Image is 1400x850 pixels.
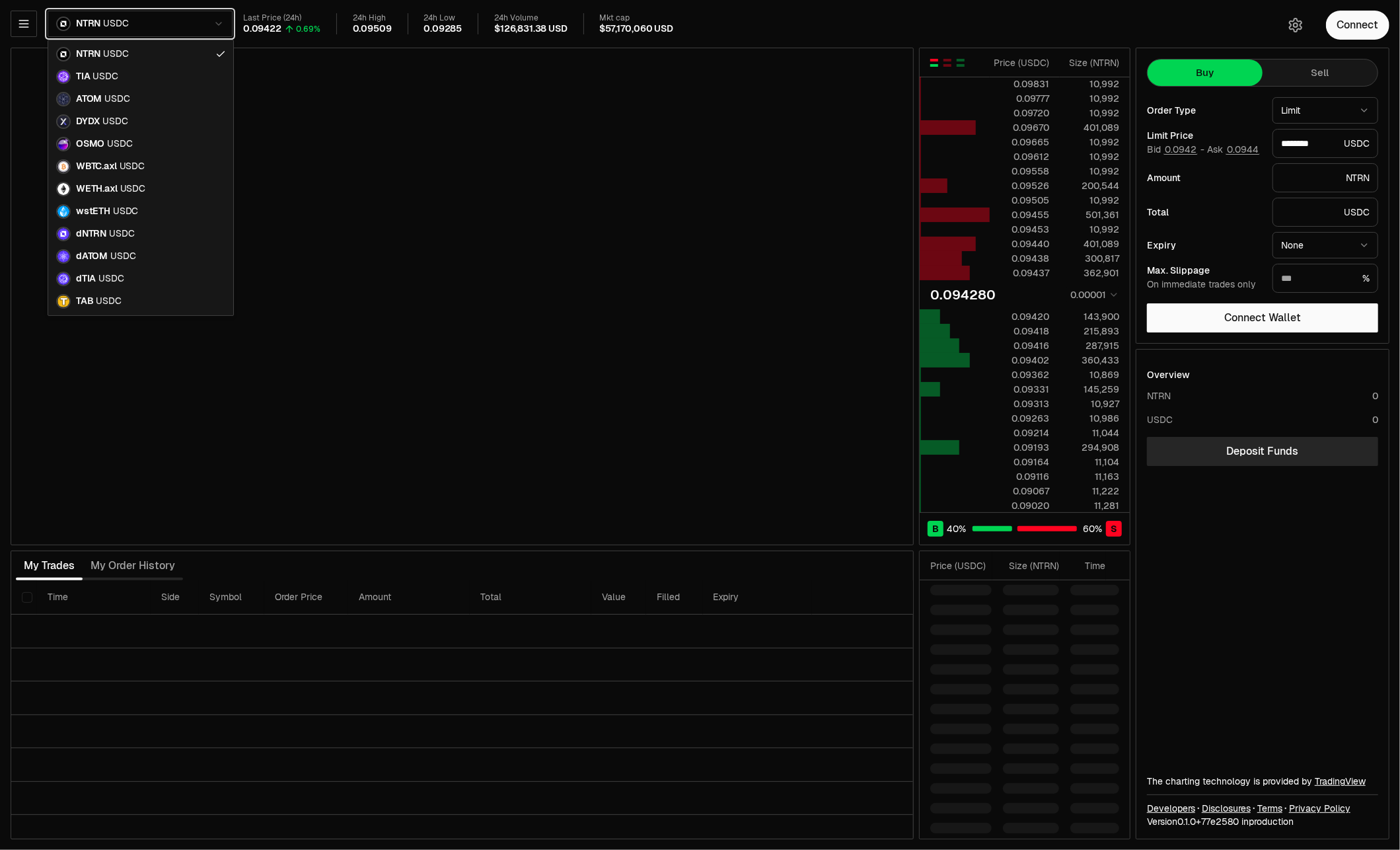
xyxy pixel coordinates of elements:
[57,273,69,285] img: dTIA Logo
[57,295,69,307] img: TAB Logo
[109,228,134,240] span: USDC
[57,138,69,150] img: OSMO Logo
[76,138,104,150] span: OSMO
[57,228,69,240] img: dNTRN Logo
[76,228,106,240] span: dNTRN
[76,48,100,60] span: NTRN
[76,116,100,128] span: DYDX
[120,183,145,195] span: USDC
[104,93,129,105] span: USDC
[76,71,90,83] span: TIA
[57,251,69,262] img: dATOM Logo
[76,206,110,217] span: wstETH
[120,161,145,173] span: USDC
[76,183,118,195] span: WETH.axl
[76,295,93,307] span: TAB
[113,206,138,217] span: USDC
[103,48,128,60] span: USDC
[110,251,135,262] span: USDC
[57,183,69,195] img: WETH.axl Logo
[76,161,117,173] span: WBTC.axl
[92,71,118,83] span: USDC
[57,116,69,128] img: DYDX Logo
[107,138,132,150] span: USDC
[96,295,121,307] span: USDC
[76,273,96,285] span: dTIA
[98,273,124,285] span: USDC
[57,206,69,217] img: wstETH Logo
[76,251,108,262] span: dATOM
[102,116,128,128] span: USDC
[76,93,102,105] span: ATOM
[57,48,69,60] img: NTRN Logo
[57,71,69,83] img: TIA Logo
[57,93,69,105] img: ATOM Logo
[57,161,69,173] img: WBTC.axl Logo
